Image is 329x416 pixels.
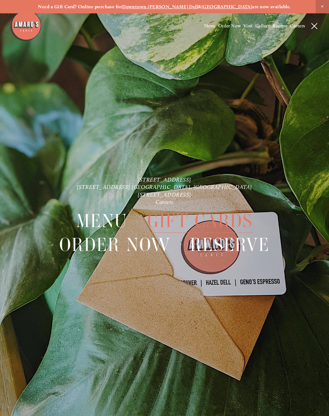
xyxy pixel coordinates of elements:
[252,4,291,10] strong: are now available.
[190,233,269,256] a: Reserve
[204,23,216,29] a: Menu
[10,10,42,42] img: Amaro's Table
[59,233,170,256] a: Order Now
[147,4,148,10] strong: ,
[218,23,241,29] a: Order Now
[273,23,287,29] a: Reserve
[290,23,305,29] a: Careers
[244,23,253,29] a: Visit
[198,4,201,10] strong: &
[38,4,122,10] strong: Need a Gift Card? Online purchase for
[156,198,173,205] a: Careers
[138,191,191,198] a: [STREET_ADDRESS]
[147,209,253,232] a: Gift Cards
[201,4,252,10] a: [GEOGRAPHIC_DATA]
[138,176,191,183] a: [STREET_ADDRESS]
[122,4,147,10] a: Downtown
[76,209,128,232] a: Menu
[255,23,270,29] a: Gallery
[77,184,252,190] a: [STREET_ADDRESS] [GEOGRAPHIC_DATA], [GEOGRAPHIC_DATA]
[148,4,198,10] a: [PERSON_NAME] Dell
